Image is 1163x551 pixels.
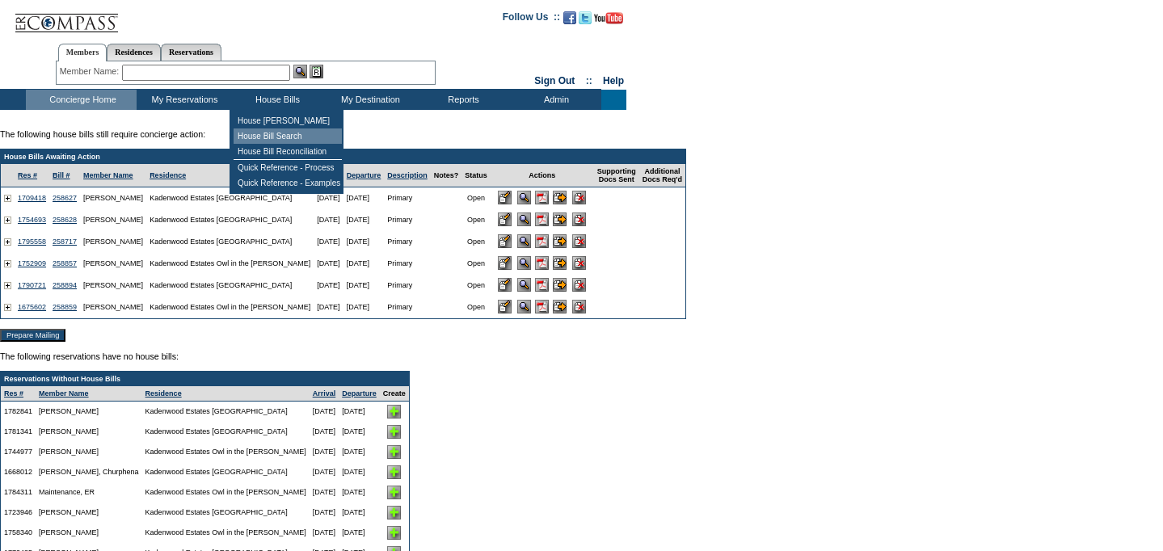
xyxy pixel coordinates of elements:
[80,253,146,275] td: [PERSON_NAME]
[343,297,385,318] td: [DATE]
[314,253,343,275] td: [DATE]
[387,526,401,540] img: Add House Bill
[314,275,343,297] td: [DATE]
[517,191,531,204] input: View
[594,16,623,26] a: Subscribe to our YouTube Channel
[461,164,491,187] td: Status
[343,209,385,231] td: [DATE]
[18,281,46,289] a: 1790721
[339,402,380,422] td: [DATE]
[142,482,310,503] td: Kadenwood Estates Owl in the [PERSON_NAME]
[18,171,37,179] a: Res #
[150,171,186,179] a: Residence
[53,259,77,267] a: 258857
[380,386,409,402] td: Create
[4,217,11,224] img: plus.gif
[339,422,380,442] td: [DATE]
[146,253,314,275] td: Kadenwood Estates Owl in the [PERSON_NAME]
[322,90,415,110] td: My Destination
[310,402,339,422] td: [DATE]
[1,422,36,442] td: 1781341
[1,462,36,482] td: 1668012
[53,238,77,246] a: 258717
[161,44,221,61] a: Reservations
[1,503,36,523] td: 1723946
[535,212,549,226] img: b_pdf.gif
[639,164,685,187] td: Additional Docs Req'd
[310,482,339,503] td: [DATE]
[142,462,310,482] td: Kadenwood Estates [GEOGRAPHIC_DATA]
[535,278,549,292] img: b_pdf.gif
[387,405,401,419] img: Add House Bill
[53,216,77,224] a: 258628
[508,90,601,110] td: Admin
[80,209,146,231] td: [PERSON_NAME]
[314,231,343,253] td: [DATE]
[36,482,142,503] td: Maintenance, ER
[1,372,409,386] td: Reservations Without House Bills
[461,187,491,209] td: Open
[461,297,491,318] td: Open
[36,402,142,422] td: [PERSON_NAME]
[498,256,512,270] input: Edit
[146,187,314,209] td: Kadenwood Estates [GEOGRAPHIC_DATA]
[53,303,77,311] a: 258859
[342,389,377,397] a: Departure
[563,16,576,26] a: Become our fan on Facebook
[142,523,310,543] td: Kadenwood Estates Owl in the [PERSON_NAME]
[36,523,142,543] td: [PERSON_NAME]
[1,482,36,503] td: 1784311
[563,11,576,24] img: Become our fan on Facebook
[491,164,594,187] td: Actions
[384,275,431,297] td: Primary
[83,171,133,179] a: Member Name
[384,253,431,275] td: Primary
[387,465,401,479] img: Add House Bill
[314,209,343,231] td: [DATE]
[4,282,11,289] img: plus.gif
[572,278,586,292] input: Delete
[53,194,77,202] a: 258627
[572,191,586,204] input: Delete
[553,234,567,248] input: Submit for Processing
[534,75,575,86] a: Sign Out
[498,234,512,248] input: Edit
[26,90,137,110] td: Concierge Home
[343,275,385,297] td: [DATE]
[293,65,307,78] img: View
[594,12,623,24] img: Subscribe to our YouTube Channel
[80,187,146,209] td: [PERSON_NAME]
[142,402,310,422] td: Kadenwood Estates [GEOGRAPHIC_DATA]
[234,113,342,128] td: House [PERSON_NAME]
[58,44,107,61] a: Members
[339,503,380,523] td: [DATE]
[36,503,142,523] td: [PERSON_NAME]
[384,187,431,209] td: Primary
[80,275,146,297] td: [PERSON_NAME]
[553,300,567,313] input: Submit for Processing
[1,523,36,543] td: 1758340
[343,231,385,253] td: [DATE]
[53,281,77,289] a: 258894
[553,191,567,204] input: Submit for Processing
[384,297,431,318] td: Primary
[553,256,567,270] input: Submit for Processing
[498,212,512,226] input: Edit
[4,238,11,246] img: plus.gif
[461,275,491,297] td: Open
[517,234,531,248] input: View
[146,209,314,231] td: Kadenwood Estates [GEOGRAPHIC_DATA]
[535,191,549,204] img: b_pdf.gif
[586,75,592,86] span: ::
[142,503,310,523] td: Kadenwood Estates [GEOGRAPHIC_DATA]
[339,442,380,462] td: [DATE]
[310,65,323,78] img: Reservations
[137,90,230,110] td: My Reservations
[234,144,342,160] td: House Bill Reconciliation
[553,212,567,226] input: Submit for Processing
[387,506,401,519] img: Add House Bill
[343,187,385,209] td: [DATE]
[146,231,314,253] td: Kadenwood Estates [GEOGRAPHIC_DATA]
[579,16,592,26] a: Follow us on Twitter
[18,303,46,311] a: 1675602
